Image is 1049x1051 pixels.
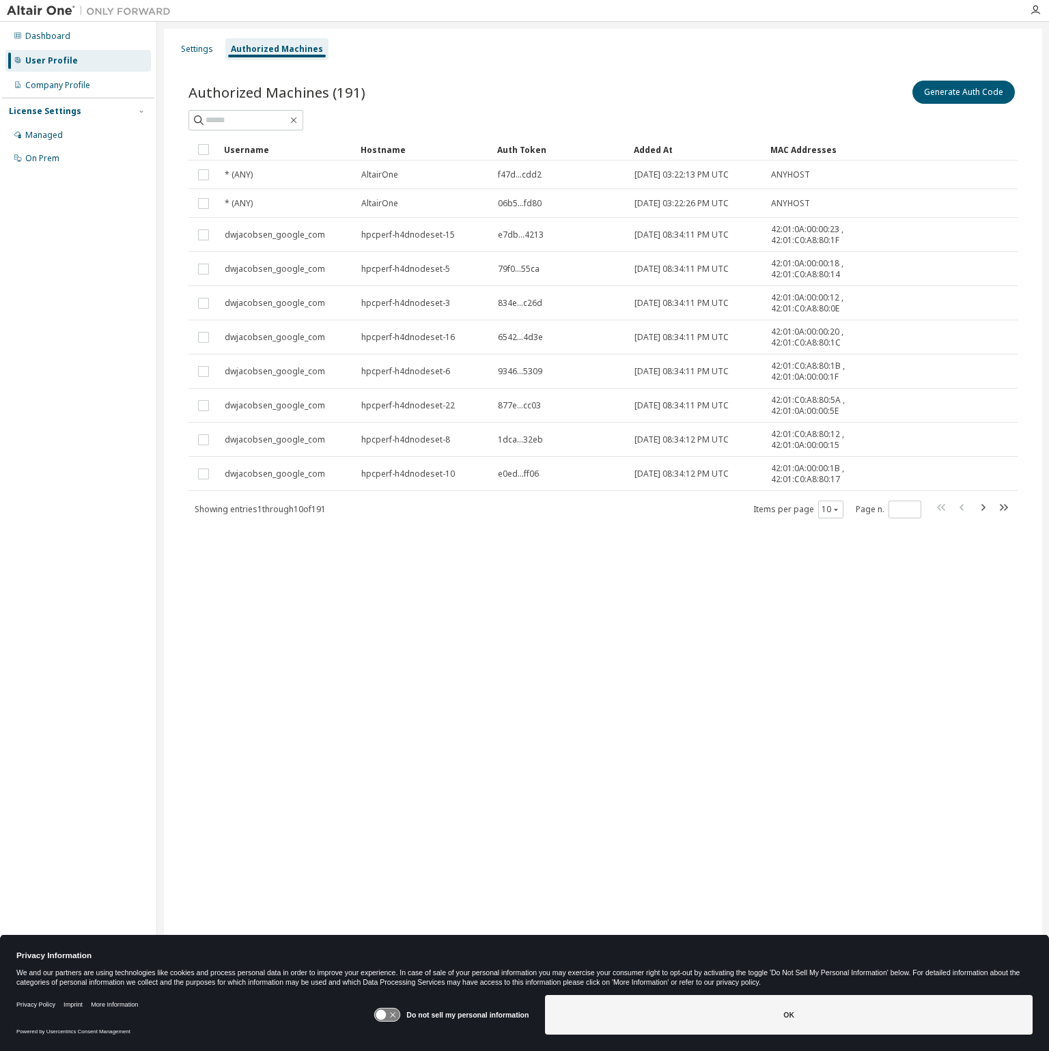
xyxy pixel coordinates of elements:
span: [DATE] 03:22:26 PM UTC [634,198,729,209]
span: [DATE] 08:34:11 PM UTC [634,264,729,275]
button: 10 [822,504,840,515]
span: 42:01:0A:00:00:20 , 42:01:C0:A8:80:1C [771,326,873,348]
div: Authorized Machines [231,44,323,55]
img: Altair One [7,4,178,18]
span: 42:01:0A:00:00:23 , 42:01:C0:A8:80:1F [771,224,873,246]
span: dwjacobsen_google_com [225,400,325,411]
span: 42:01:C0:A8:80:5A , 42:01:0A:00:00:5E [771,395,873,417]
span: hpcperf-h4dnodeset-3 [361,298,450,309]
span: 42:01:C0:A8:80:12 , 42:01:0A:00:00:15 [771,429,873,451]
span: hpcperf-h4dnodeset-8 [361,434,450,445]
span: [DATE] 08:34:11 PM UTC [634,366,729,377]
span: hpcperf-h4dnodeset-5 [361,264,450,275]
div: User Profile [25,55,78,66]
div: Added At [634,139,759,160]
span: [DATE] 08:34:11 PM UTC [634,229,729,240]
span: Items per page [753,501,843,518]
span: ANYHOST [771,198,810,209]
span: f47d...cdd2 [498,169,542,180]
span: hpcperf-h4dnodeset-10 [361,468,455,479]
span: e0ed...ff06 [498,468,539,479]
span: dwjacobsen_google_com [225,468,325,479]
span: 42:01:0A:00:00:12 , 42:01:C0:A8:80:0E [771,292,873,314]
span: 834e...c26d [498,298,542,309]
span: AltairOne [361,198,398,209]
span: dwjacobsen_google_com [225,229,325,240]
span: * (ANY) [225,169,253,180]
span: hpcperf-h4dnodeset-22 [361,400,455,411]
span: hpcperf-h4dnodeset-16 [361,332,455,343]
span: 42:01:C0:A8:80:1B , 42:01:0A:00:00:1F [771,361,873,382]
span: 79f0...55ca [498,264,540,275]
div: Company Profile [25,80,90,91]
span: 877e...cc03 [498,400,541,411]
span: [DATE] 03:22:13 PM UTC [634,169,729,180]
span: 06b5...fd80 [498,198,542,209]
span: dwjacobsen_google_com [225,264,325,275]
div: Settings [181,44,213,55]
span: hpcperf-h4dnodeset-6 [361,366,450,377]
div: Hostname [361,139,486,160]
span: Showing entries 1 through 10 of 191 [195,503,326,515]
span: [DATE] 08:34:12 PM UTC [634,468,729,479]
span: 6542...4d3e [498,332,543,343]
button: Generate Auth Code [912,81,1015,104]
span: Page n. [856,501,921,518]
span: ANYHOST [771,169,810,180]
span: dwjacobsen_google_com [225,332,325,343]
span: [DATE] 08:34:11 PM UTC [634,298,729,309]
span: 42:01:0A:00:00:1B , 42:01:C0:A8:80:17 [771,463,873,485]
span: [DATE] 08:34:12 PM UTC [634,434,729,445]
span: dwjacobsen_google_com [225,366,325,377]
div: Auth Token [497,139,623,160]
span: 9346...5309 [498,366,542,377]
span: AltairOne [361,169,398,180]
div: Dashboard [25,31,70,42]
span: * (ANY) [225,198,253,209]
span: 1dca...32eb [498,434,543,445]
div: License Settings [9,106,81,117]
div: MAC Addresses [770,139,874,160]
span: 42:01:0A:00:00:18 , 42:01:C0:A8:80:14 [771,258,873,280]
div: On Prem [25,153,59,164]
span: e7db...4213 [498,229,544,240]
span: dwjacobsen_google_com [225,298,325,309]
span: [DATE] 08:34:11 PM UTC [634,332,729,343]
span: hpcperf-h4dnodeset-15 [361,229,455,240]
span: Authorized Machines (191) [188,83,365,102]
span: [DATE] 08:34:11 PM UTC [634,400,729,411]
span: dwjacobsen_google_com [225,434,325,445]
div: Managed [25,130,63,141]
div: Username [224,139,350,160]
